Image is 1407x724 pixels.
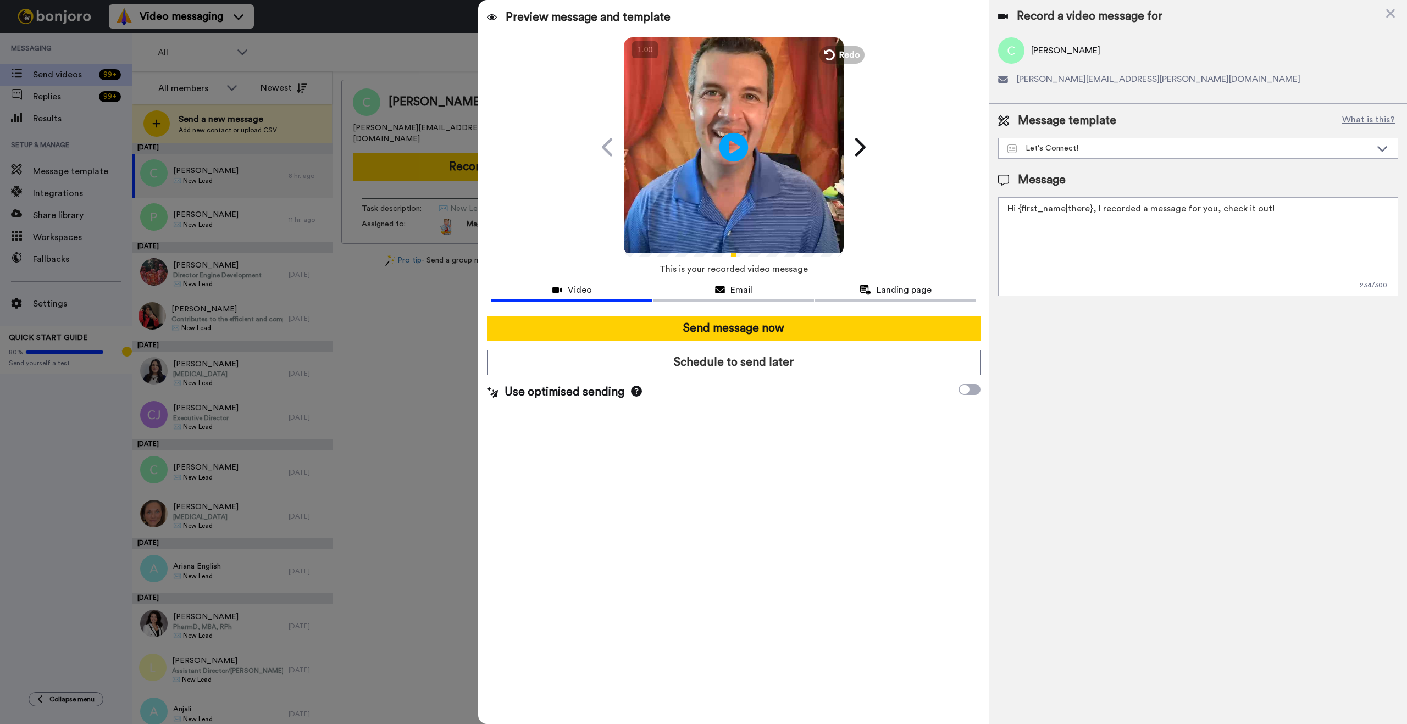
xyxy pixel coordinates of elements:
[1017,73,1300,86] span: [PERSON_NAME][EMAIL_ADDRESS][PERSON_NAME][DOMAIN_NAME]
[998,197,1398,296] textarea: Hi {first_name|there}, I recorded a message for you, check it out!
[877,283,932,297] span: Landing page
[1339,113,1398,129] button: What is this?
[568,283,592,297] span: Video
[487,316,980,341] button: Send message now
[1018,113,1116,129] span: Message template
[487,350,980,375] button: Schedule to send later
[1007,144,1017,153] img: Message-temps.svg
[660,257,808,281] span: This is your recorded video message
[505,384,624,400] span: Use optimised sending
[730,283,752,297] span: Email
[1007,143,1371,154] div: Let's Connect!
[1018,172,1066,188] span: Message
